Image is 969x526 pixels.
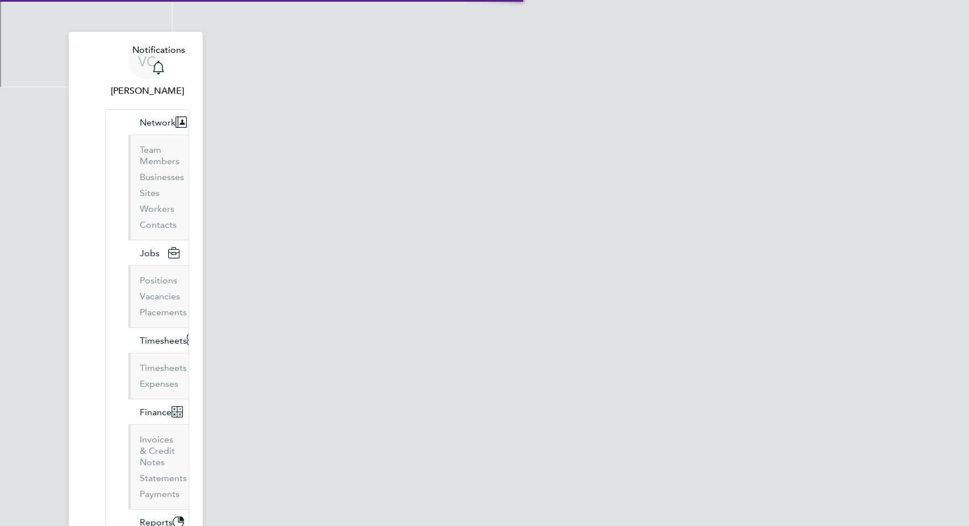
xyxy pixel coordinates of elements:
a: Sites [140,187,160,198]
a: Timesheets [140,362,187,373]
a: Contacts [140,219,177,230]
a: Notifications [132,43,185,80]
a: Team Members [140,144,179,166]
a: Businesses [140,172,184,182]
a: Statements [140,473,187,483]
span: Jobs [140,248,160,258]
span: Timesheets [140,335,187,346]
button: Finance [128,399,192,424]
a: Vacancies [140,291,180,302]
button: Network [128,110,196,135]
a: Payments [140,489,179,499]
span: Valentina Cerulli [105,84,189,98]
a: Invoices & Credit Notes [140,434,175,467]
a: Workers [140,203,174,214]
a: Placements [140,307,187,318]
a: Expenses [140,378,178,389]
span: Notifications [132,43,185,57]
span: Finance [140,407,172,418]
a: Positions [140,275,177,286]
button: Timesheets [128,328,207,353]
span: Network [140,117,176,128]
a: VC[PERSON_NAME] [105,43,189,98]
button: Jobs [128,240,189,265]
